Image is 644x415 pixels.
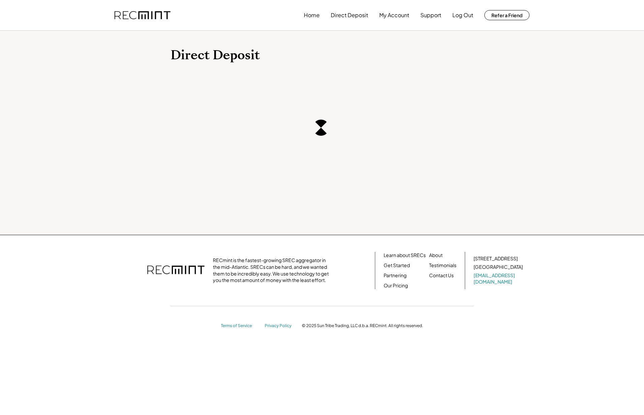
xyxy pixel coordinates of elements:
[379,8,409,22] button: My Account
[429,262,456,269] a: Testimonials
[384,282,408,289] a: Our Pricing
[420,8,441,22] button: Support
[474,255,518,262] div: [STREET_ADDRESS]
[384,252,426,259] a: Learn about SRECs
[484,10,529,20] button: Refer a Friend
[452,8,473,22] button: Log Out
[170,47,474,63] h1: Direct Deposit
[429,272,454,279] a: Contact Us
[302,323,423,328] div: © 2025 Sun Tribe Trading, LLC d.b.a. RECmint. All rights reserved.
[265,323,295,329] a: Privacy Policy
[429,252,443,259] a: About
[384,262,410,269] a: Get Started
[474,272,524,285] a: [EMAIL_ADDRESS][DOMAIN_NAME]
[213,257,332,283] div: RECmint is the fastest-growing SREC aggregator in the mid-Atlantic. SRECs can be hard, and we wan...
[384,272,407,279] a: Partnering
[147,259,204,282] img: recmint-logotype%403x.png
[331,8,368,22] button: Direct Deposit
[221,323,258,329] a: Terms of Service
[115,11,170,20] img: recmint-logotype%403x.png
[474,264,523,270] div: [GEOGRAPHIC_DATA]
[304,8,320,22] button: Home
